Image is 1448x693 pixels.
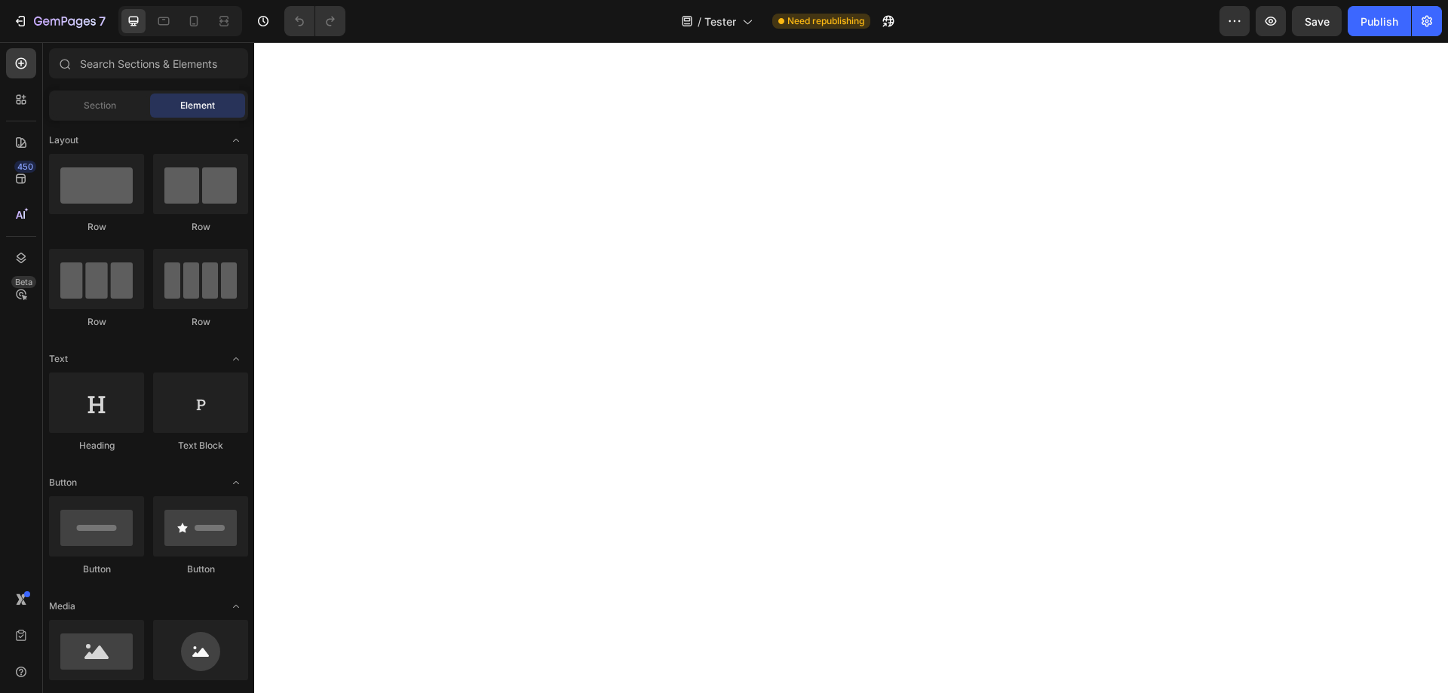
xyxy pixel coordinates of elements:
button: Publish [1348,6,1411,36]
button: 7 [6,6,112,36]
div: Undo/Redo [284,6,345,36]
p: 7 [99,12,106,30]
div: Beta [11,276,36,288]
span: Tester [704,14,736,29]
div: Publish [1361,14,1398,29]
div: Text Block [153,439,248,452]
div: Button [49,563,144,576]
div: Row [153,315,248,329]
span: Need republishing [787,14,864,28]
button: Save [1292,6,1342,36]
span: Toggle open [224,594,248,618]
span: Layout [49,133,78,147]
span: Toggle open [224,347,248,371]
div: Row [49,220,144,234]
div: 450 [14,161,36,173]
div: Row [153,220,248,234]
span: Section [84,99,116,112]
div: Heading [49,439,144,452]
span: / [698,14,701,29]
input: Search Sections & Elements [49,48,248,78]
iframe: Design area [254,42,1448,693]
span: Text [49,352,68,366]
span: Button [49,476,77,489]
span: Element [180,99,215,112]
span: Toggle open [224,471,248,495]
div: Button [153,563,248,576]
div: Row [49,315,144,329]
span: Save [1305,15,1330,28]
span: Media [49,599,75,613]
span: Toggle open [224,128,248,152]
